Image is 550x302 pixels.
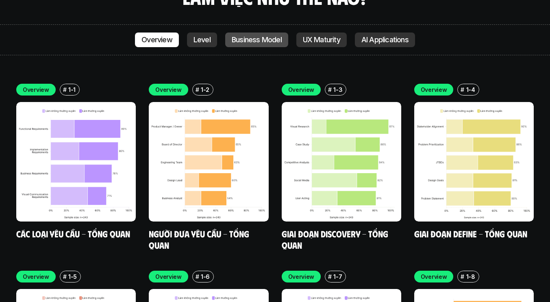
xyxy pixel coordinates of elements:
[23,85,49,94] p: Overview
[149,228,251,250] a: Người đưa yêu cầu - Tổng quan
[296,33,347,47] a: UX Maturity
[328,274,332,280] h6: #
[155,85,182,94] p: Overview
[466,272,475,281] p: 1-8
[201,272,210,281] p: 1-6
[333,85,342,94] p: 1-3
[63,274,67,280] h6: #
[193,36,211,44] p: Level
[196,274,199,280] h6: #
[288,85,315,94] p: Overview
[201,85,209,94] p: 1-2
[63,87,67,93] h6: #
[16,228,130,239] a: Các loại yêu cầu - Tổng quan
[461,274,464,280] h6: #
[141,36,172,44] p: Overview
[288,272,315,281] p: Overview
[303,36,340,44] p: UX Maturity
[68,272,77,281] p: 1-5
[355,33,415,47] a: AI Applications
[232,36,282,44] p: Business Model
[421,85,447,94] p: Overview
[421,272,447,281] p: Overview
[333,272,342,281] p: 1-7
[155,272,182,281] p: Overview
[466,85,475,94] p: 1-4
[461,87,464,93] h6: #
[23,272,49,281] p: Overview
[282,228,390,250] a: Giai đoạn Discovery - Tổng quan
[68,85,76,94] p: 1-1
[414,228,527,239] a: Giai đoạn Define - Tổng quan
[225,33,288,47] a: Business Model
[187,33,217,47] a: Level
[361,36,409,44] p: AI Applications
[196,87,199,93] h6: #
[328,87,332,93] h6: #
[135,33,179,47] a: Overview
